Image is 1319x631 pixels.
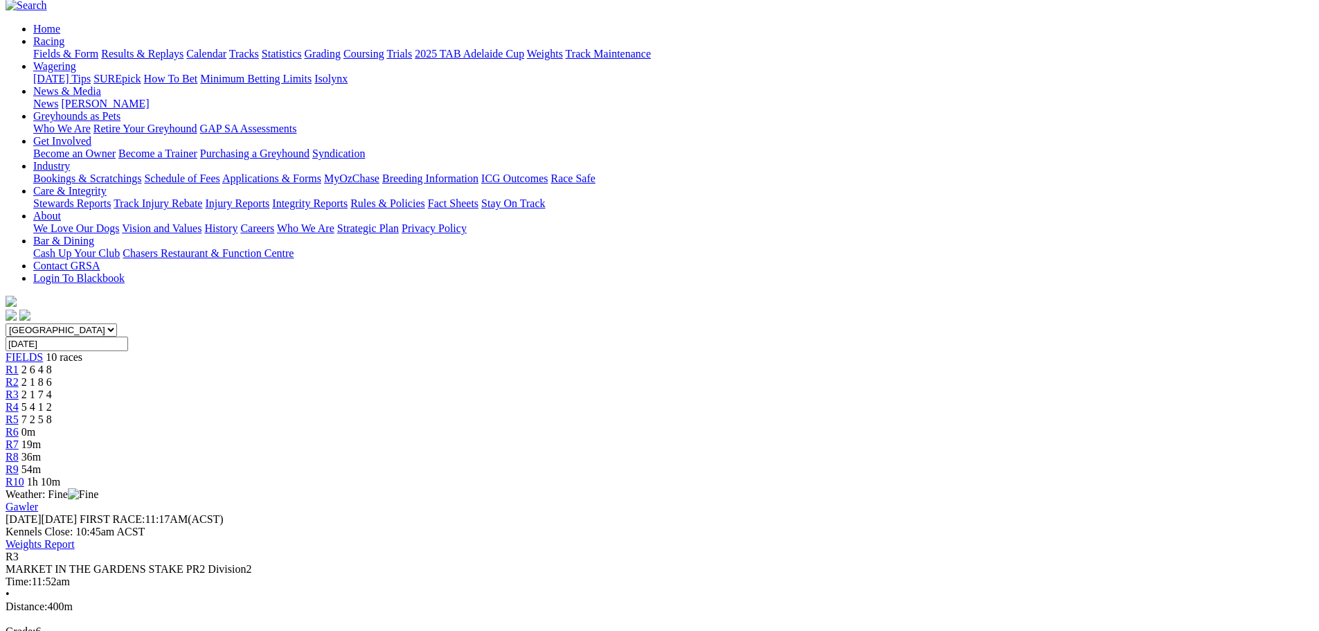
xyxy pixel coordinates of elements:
[6,426,19,438] a: R6
[324,172,379,184] a: MyOzChase
[6,389,19,400] a: R3
[33,247,1313,260] div: Bar & Dining
[481,172,548,184] a: ICG Outcomes
[33,60,76,72] a: Wagering
[144,73,198,85] a: How To Bet
[229,48,259,60] a: Tracks
[33,135,91,147] a: Get Involved
[33,48,98,60] a: Fields & Form
[6,451,19,463] span: R8
[6,538,75,550] a: Weights Report
[6,501,38,513] a: Gawler
[337,222,399,234] a: Strategic Plan
[240,222,274,234] a: Careers
[6,588,10,600] span: •
[343,48,384,60] a: Coursing
[33,123,91,134] a: Who We Are
[33,148,1313,160] div: Get Involved
[566,48,651,60] a: Track Maintenance
[33,98,58,109] a: News
[428,197,478,209] a: Fact Sheets
[186,48,226,60] a: Calendar
[402,222,467,234] a: Privacy Policy
[33,210,61,222] a: About
[21,389,52,400] span: 2 1 7 4
[33,235,94,247] a: Bar & Dining
[6,296,17,307] img: logo-grsa-white.png
[33,272,125,284] a: Login To Blackbook
[350,197,425,209] a: Rules & Policies
[200,73,312,85] a: Minimum Betting Limits
[61,98,149,109] a: [PERSON_NAME]
[6,401,19,413] a: R4
[33,172,141,184] a: Bookings & Scratchings
[6,414,19,425] a: R5
[382,172,478,184] a: Breeding Information
[6,376,19,388] a: R2
[305,48,341,60] a: Grading
[33,172,1313,185] div: Industry
[33,160,70,172] a: Industry
[33,23,60,35] a: Home
[527,48,563,60] a: Weights
[262,48,302,60] a: Statistics
[6,488,98,500] span: Weather: Fine
[550,172,595,184] a: Race Safe
[68,488,98,501] img: Fine
[481,197,545,209] a: Stay On Track
[6,463,19,475] a: R9
[312,148,365,159] a: Syndication
[33,73,1313,85] div: Wagering
[6,601,1313,613] div: 400m
[33,197,1313,210] div: Care & Integrity
[33,110,120,122] a: Greyhounds as Pets
[386,48,412,60] a: Trials
[6,563,1313,576] div: MARKET IN THE GARDENS STAKE PR2 Division2
[205,197,269,209] a: Injury Reports
[415,48,524,60] a: 2025 TAB Adelaide Cup
[33,35,64,47] a: Racing
[21,414,52,425] span: 7 2 5 8
[33,73,91,85] a: [DATE] Tips
[114,197,202,209] a: Track Injury Rebate
[33,185,107,197] a: Care & Integrity
[33,123,1313,135] div: Greyhounds as Pets
[33,148,116,159] a: Become an Owner
[21,426,35,438] span: 0m
[272,197,348,209] a: Integrity Reports
[33,98,1313,110] div: News & Media
[6,513,42,525] span: [DATE]
[118,148,197,159] a: Become a Trainer
[200,123,297,134] a: GAP SA Assessments
[6,337,128,351] input: Select date
[80,513,145,525] span: FIRST RACE:
[101,48,183,60] a: Results & Replays
[33,197,111,209] a: Stewards Reports
[33,222,119,234] a: We Love Our Dogs
[204,222,237,234] a: History
[6,351,43,363] a: FIELDS
[93,123,197,134] a: Retire Your Greyhound
[33,48,1313,60] div: Racing
[46,351,82,363] span: 10 races
[6,310,17,321] img: facebook.svg
[6,364,19,375] span: R1
[19,310,30,321] img: twitter.svg
[6,526,1313,538] div: Kennels Close: 10:45am ACST
[33,260,100,272] a: Contact GRSA
[123,247,294,259] a: Chasers Restaurant & Function Centre
[200,148,309,159] a: Purchasing a Greyhound
[33,222,1313,235] div: About
[6,576,1313,588] div: 11:52am
[6,476,24,488] span: R10
[80,513,224,525] span: 11:17AM(ACST)
[21,451,41,463] span: 36m
[33,247,120,259] a: Cash Up Your Club
[6,438,19,450] a: R7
